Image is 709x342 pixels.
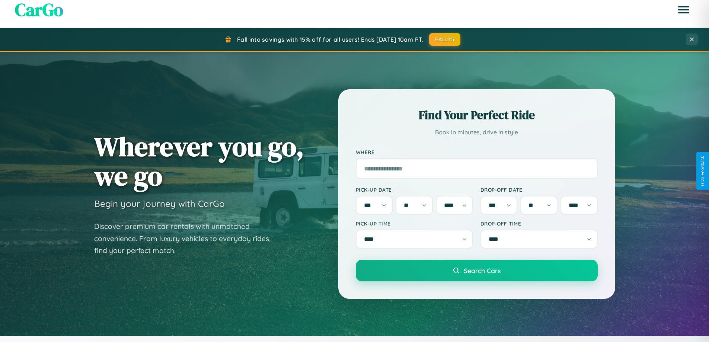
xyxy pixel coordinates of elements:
[237,36,424,43] span: Fall into savings with 15% off for all users! Ends [DATE] 10am PT.
[429,33,460,46] button: FALL15
[700,156,705,186] div: Give Feedback
[480,220,598,227] label: Drop-off Time
[480,186,598,193] label: Drop-off Date
[94,132,304,191] h1: Wherever you go, we go
[94,198,225,209] h3: Begin your journey with CarGo
[356,149,598,155] label: Where
[356,186,473,193] label: Pick-up Date
[356,220,473,227] label: Pick-up Time
[356,107,598,123] h2: Find Your Perfect Ride
[464,266,501,275] span: Search Cars
[356,127,598,138] p: Book in minutes, drive in style
[356,260,598,281] button: Search Cars
[94,220,280,257] p: Discover premium car rentals with unmatched convenience. From luxury vehicles to everyday rides, ...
